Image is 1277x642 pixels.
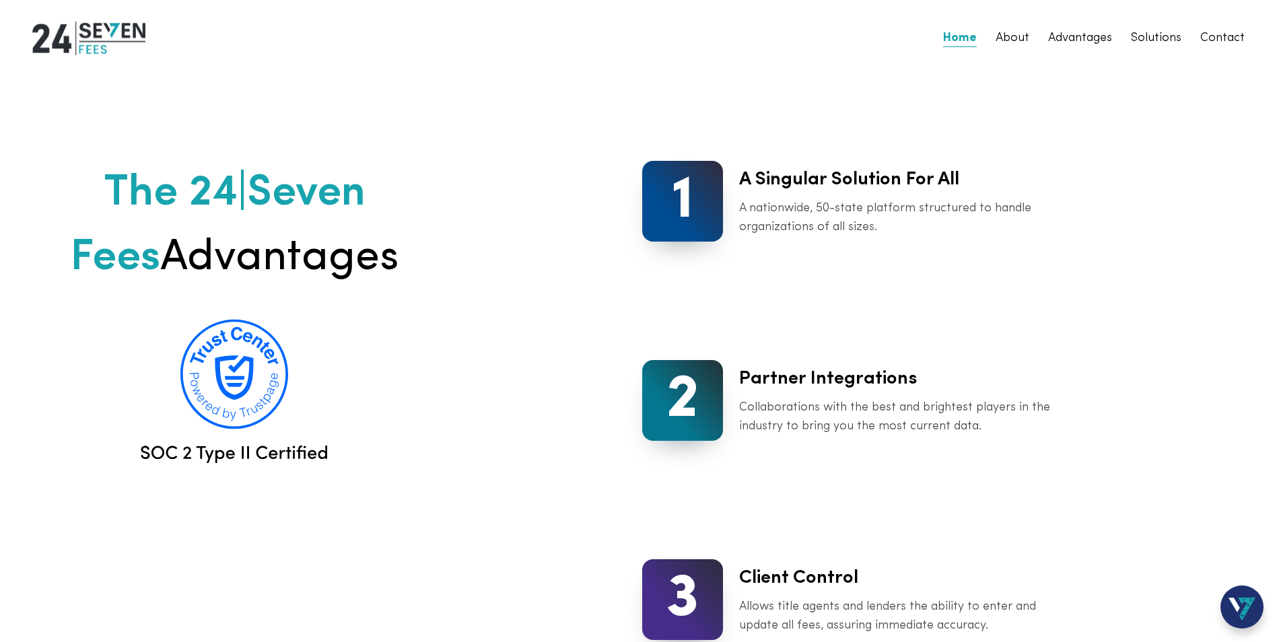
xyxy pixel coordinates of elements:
[739,365,1066,393] h2: Partner Integrations
[739,398,1066,436] p: Collaborations with the best and brightest players in the industry to bring you the most current ...
[739,564,1066,592] h2: Client Control
[739,166,1066,194] h2: A Singular Solution for All
[1048,29,1112,48] a: Advantages
[739,598,1066,635] p: Allows title agents and lenders the ability to enter and update all fees, assuring immediate accu...
[140,312,329,464] img: 24|Seven Fees banner 2
[739,199,1066,237] p: A nationwide, 50-state platform structured to handle organizations of all sizes.
[1131,29,1181,48] a: Solutions
[943,29,977,48] a: Home
[996,29,1029,48] a: About
[32,22,145,55] img: 24|Seven Fees Logo
[1200,29,1245,48] a: Contact
[671,156,694,247] h3: 1
[8,162,460,291] h2: Advantages
[71,172,366,280] b: The 24|Seven Fees
[666,355,699,446] h3: 2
